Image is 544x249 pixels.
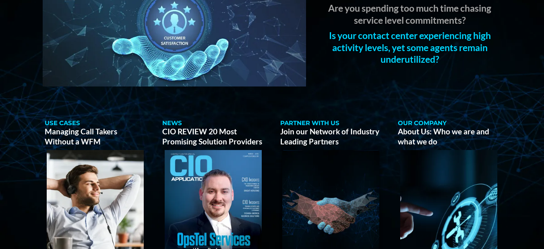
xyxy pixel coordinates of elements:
strong: NEWS [162,119,182,127]
strong: Promising Solution Providers [162,137,262,146]
strong: Is your contact center experiencing high activity levels, yet some agents remain underutilized? [329,30,491,65]
strong: Are you spending too much time chasing service level commitments? [328,2,491,26]
strong: PARTNER WITH US [280,119,339,127]
strong: Join our Network of Industry Leading Partners [280,127,379,146]
strong: OUR COMPANY [398,119,447,127]
strong: CIO REVIEW 20 Most [162,127,237,136]
strong: Managing Call Takers Without a WFM [45,127,117,146]
strong: USE CASES [45,119,80,127]
strong: About Us: Who we are and what we do [398,127,489,146]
